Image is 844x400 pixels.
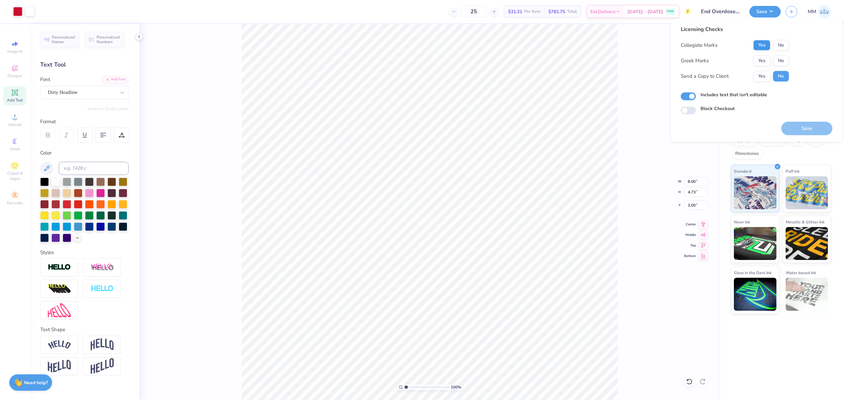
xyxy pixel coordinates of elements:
span: Per Item [524,8,540,15]
button: Yes [753,71,770,81]
span: Puff Ink [786,168,799,175]
span: Middle [684,233,696,237]
span: Greek [10,146,20,152]
span: Personalized Names [52,35,75,44]
img: Standard [734,176,776,209]
span: Center [684,222,696,227]
span: Glow in the Dark Ink [734,269,771,276]
img: Mariah Myssa Salurio [818,5,831,18]
input: Untitled Design [696,5,744,18]
img: Rise [91,358,114,374]
span: Water based Ink [786,269,816,276]
span: Top [684,243,696,248]
img: Negative Space [91,285,114,293]
span: [DATE] - [DATE] [627,8,663,15]
button: No [773,55,789,66]
img: Stroke [48,264,71,271]
div: Collegiate Marks [681,42,717,49]
span: Est. Delivery [590,8,616,15]
img: Free Distort [48,303,71,317]
span: 100 % [451,384,461,390]
span: $782.75 [548,8,565,15]
button: Switch to Greek Letters [87,106,129,111]
img: Glow in the Dark Ink [734,278,776,311]
input: e.g. 7428 c [59,162,129,175]
span: Total [567,8,577,15]
span: Decorate [7,200,23,206]
div: Text Shape [40,326,129,333]
span: Personalized Numbers [97,35,120,44]
button: Yes [753,55,770,66]
img: Arc [48,340,71,349]
a: MM [808,5,831,18]
button: Save [749,6,781,17]
div: Send a Copy to Client [681,72,729,80]
div: Rhinestones [731,149,763,159]
img: Shadow [91,263,114,271]
span: Upload [8,122,21,127]
label: Block Checkout [701,105,735,112]
span: Image AI [7,49,23,54]
div: Styles [40,249,129,256]
div: Greek Marks [681,57,709,65]
button: No [773,40,789,50]
div: Format [40,118,129,126]
div: Add Font [103,76,129,83]
span: Clipart & logos [3,171,26,181]
img: Neon Ink [734,227,776,260]
img: Flag [48,360,71,373]
img: Metallic & Glitter Ink [786,227,828,260]
span: FREE [667,9,674,14]
span: Neon Ink [734,218,750,225]
span: $31.31 [508,8,522,15]
span: Designs [8,73,22,78]
span: Standard [734,168,751,175]
div: Color [40,149,129,157]
input: – – [461,6,487,17]
span: Metallic & Glitter Ink [786,218,825,225]
button: Yes [753,40,770,50]
span: MM [808,8,816,15]
span: Add Text [7,98,23,103]
div: Licensing Checks [681,25,789,33]
label: Includes text that isn't editable [701,91,767,98]
img: 3d Illusion [48,284,71,294]
label: Font [40,76,50,83]
img: Arch [91,338,114,351]
strong: Need help? [24,380,48,386]
img: Water based Ink [786,278,828,311]
button: No [773,71,789,81]
img: Puff Ink [786,176,828,209]
div: Text Tool [40,60,129,69]
span: Bottom [684,254,696,258]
